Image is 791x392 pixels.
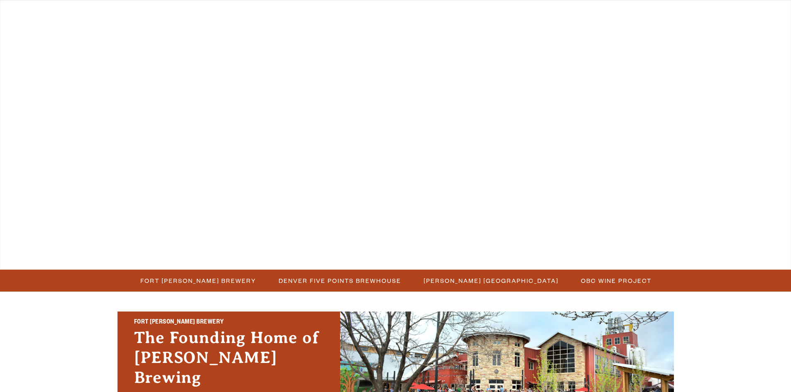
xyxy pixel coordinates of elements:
a: Taprooms [168,5,225,42]
a: Gear [257,5,291,42]
a: Beer Finder [612,5,675,42]
h2: Fort [PERSON_NAME] Brewery [134,317,323,328]
a: Fort [PERSON_NAME] Brewery [135,275,260,287]
a: [PERSON_NAME] [GEOGRAPHIC_DATA] [419,275,563,287]
span: Fort [PERSON_NAME] Brewery [140,275,256,287]
span: [PERSON_NAME] [GEOGRAPHIC_DATA] [424,275,558,287]
a: Our Story [447,5,505,42]
a: Impact [538,5,579,42]
a: Denver Five Points Brewhouse [274,275,405,287]
a: Odell Home [390,5,421,42]
span: Beer [110,19,130,26]
span: Denver Five Points Brewhouse [279,275,401,287]
span: Taprooms [174,19,219,26]
a: OBC Wine Project [576,275,656,287]
span: Our Story [452,19,500,26]
a: Winery [323,5,367,42]
span: Beer Finder [617,19,669,26]
span: OBC Wine Project [581,275,651,287]
span: Winery [329,19,362,26]
span: Impact [543,19,574,26]
a: Beer [105,5,136,42]
span: Gear [262,19,285,26]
